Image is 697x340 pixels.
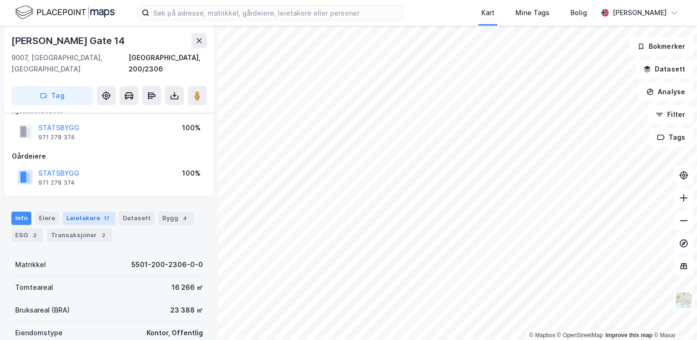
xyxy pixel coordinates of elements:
[182,168,201,179] div: 100%
[635,60,693,79] button: Datasett
[649,128,693,147] button: Tags
[529,332,555,339] a: Mapbox
[38,179,75,187] div: 971 278 374
[12,151,206,162] div: Gårdeiere
[11,86,93,105] button: Tag
[158,212,193,225] div: Bygg
[170,304,203,316] div: 23 388 ㎡
[605,332,652,339] a: Improve this map
[128,52,207,75] div: [GEOGRAPHIC_DATA], 200/2306
[515,7,550,18] div: Mine Tags
[11,52,128,75] div: 9007, [GEOGRAPHIC_DATA], [GEOGRAPHIC_DATA]
[650,295,697,340] iframe: Chat Widget
[570,7,587,18] div: Bolig
[650,295,697,340] div: Kontrollprogram for chat
[15,304,70,316] div: Bruksareal (BRA)
[131,259,203,270] div: 5501-200-2306-0-0
[30,231,39,240] div: 3
[557,332,603,339] a: OpenStreetMap
[182,122,201,134] div: 100%
[481,7,495,18] div: Kart
[63,212,115,225] div: Leietakere
[613,7,667,18] div: [PERSON_NAME]
[99,231,108,240] div: 2
[629,37,693,56] button: Bokmerker
[638,82,693,101] button: Analyse
[11,33,127,48] div: [PERSON_NAME] Gate 14
[15,4,115,21] img: logo.f888ab2527a4732fd821a326f86c7f29.svg
[15,282,53,293] div: Tomteareal
[11,212,31,225] div: Info
[47,229,112,242] div: Transaksjoner
[648,105,693,124] button: Filter
[172,282,203,293] div: 16 266 ㎡
[11,229,43,242] div: ESG
[119,212,155,225] div: Datasett
[15,327,63,339] div: Eiendomstype
[102,214,111,223] div: 17
[147,327,203,339] div: Kontor, Offentlig
[35,212,59,225] div: Eiere
[180,214,190,223] div: 4
[675,291,693,309] img: Z
[15,259,46,270] div: Matrikkel
[149,6,403,20] input: Søk på adresse, matrikkel, gårdeiere, leietakere eller personer
[38,134,75,141] div: 971 278 374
